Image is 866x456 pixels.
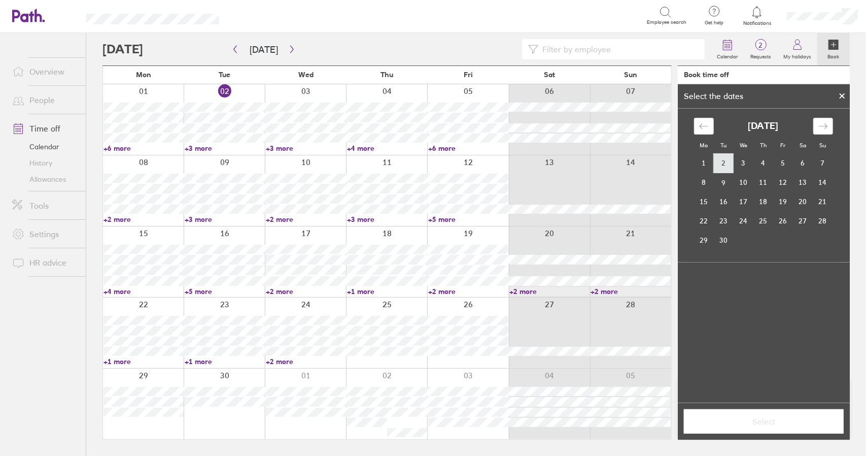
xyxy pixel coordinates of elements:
[4,252,86,273] a: HR advice
[4,155,86,171] a: History
[734,212,753,231] td: Wednesday, September 24, 2025
[793,173,813,192] td: Saturday, September 13, 2025
[219,71,230,79] span: Tue
[684,71,729,79] div: Book time off
[740,142,747,149] small: We
[4,224,86,244] a: Settings
[347,287,427,296] a: +1 more
[793,212,813,231] td: Saturday, September 27, 2025
[741,5,774,26] a: Notifications
[753,212,773,231] td: Thursday, September 25, 2025
[793,192,813,212] td: Saturday, September 20, 2025
[247,11,272,20] div: Search
[428,287,508,296] a: +2 more
[103,215,184,224] a: +2 more
[266,287,346,296] a: +2 more
[591,287,671,296] a: +2 more
[748,121,778,132] strong: [DATE]
[817,33,850,66] a: Book
[347,215,427,224] a: +3 more
[800,142,806,149] small: Sa
[103,357,184,366] a: +1 more
[678,91,749,101] div: Select the dates
[773,192,793,212] td: Friday, September 19, 2025
[813,154,833,173] td: Sunday, September 7, 2025
[793,154,813,173] td: Saturday, September 6, 2025
[428,215,508,224] a: +5 more
[813,173,833,192] td: Sunday, September 14, 2025
[647,19,686,25] span: Employee search
[753,173,773,192] td: Thursday, September 11, 2025
[744,41,777,49] span: 2
[136,71,151,79] span: Mon
[624,71,637,79] span: Sun
[694,231,714,250] td: Monday, September 29, 2025
[185,215,265,224] a: +3 more
[185,144,265,153] a: +3 more
[734,154,753,173] td: Wednesday, September 3, 2025
[684,409,844,434] button: Select
[4,61,86,82] a: Overview
[694,192,714,212] td: Monday, September 15, 2025
[4,171,86,187] a: Allowances
[734,173,753,192] td: Wednesday, September 10, 2025
[694,118,714,135] div: Move backward to switch to the previous month.
[298,71,314,79] span: Wed
[698,20,731,26] span: Get help
[753,154,773,173] td: Thursday, September 4, 2025
[185,287,265,296] a: +5 more
[744,33,777,66] a: 2Requests
[4,118,86,139] a: Time off
[266,144,346,153] a: +3 more
[691,417,837,426] span: Select
[819,142,826,149] small: Su
[428,144,508,153] a: +6 more
[538,40,699,59] input: Filter by employee
[683,109,844,262] div: Calendar
[4,139,86,155] a: Calendar
[813,192,833,212] td: Sunday, September 21, 2025
[347,144,427,153] a: +4 more
[4,90,86,110] a: People
[464,71,473,79] span: Fri
[822,51,846,60] label: Book
[714,212,734,231] td: Tuesday, September 23, 2025
[544,71,555,79] span: Sat
[720,142,726,149] small: Tu
[714,231,734,250] td: Tuesday, September 30, 2025
[4,196,86,216] a: Tools
[777,51,817,60] label: My holidays
[714,173,734,192] td: Tuesday, September 9, 2025
[780,142,785,149] small: Fr
[694,173,714,192] td: Monday, September 8, 2025
[741,20,774,26] span: Notifications
[380,71,393,79] span: Thu
[744,51,777,60] label: Requests
[694,212,714,231] td: Monday, September 22, 2025
[694,154,714,173] td: Monday, September 1, 2025
[773,212,793,231] td: Friday, September 26, 2025
[773,173,793,192] td: Friday, September 12, 2025
[266,357,346,366] a: +2 more
[103,144,184,153] a: +6 more
[760,142,767,149] small: Th
[773,154,793,173] td: Friday, September 5, 2025
[753,192,773,212] td: Thursday, September 18, 2025
[813,212,833,231] td: Sunday, September 28, 2025
[185,357,265,366] a: +1 more
[777,33,817,66] a: My holidays
[711,51,744,60] label: Calendar
[734,192,753,212] td: Wednesday, September 17, 2025
[266,215,346,224] a: +2 more
[711,33,744,66] a: Calendar
[714,154,734,173] td: Tuesday, September 2, 2025
[813,118,833,135] div: Move forward to switch to the next month.
[714,192,734,212] td: Tuesday, September 16, 2025
[103,287,184,296] a: +4 more
[241,41,286,58] button: [DATE]
[700,142,708,149] small: Mo
[509,287,590,296] a: +2 more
